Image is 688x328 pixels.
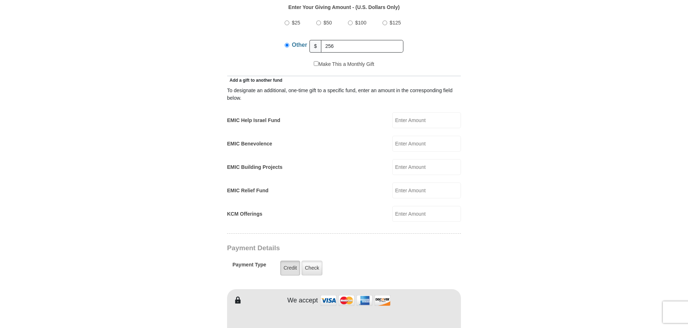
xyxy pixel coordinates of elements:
input: Other Amount [321,40,403,53]
label: EMIC Building Projects [227,163,282,171]
label: Check [302,261,322,275]
label: EMIC Relief Fund [227,187,268,194]
input: Enter Amount [392,112,461,128]
input: Enter Amount [392,136,461,152]
label: KCM Offerings [227,210,262,218]
span: $25 [292,20,300,26]
span: $50 [323,20,332,26]
label: EMIC Benevolence [227,140,272,148]
span: Other [292,42,307,48]
h3: Payment Details [227,244,411,252]
input: Make This a Monthly Gift [314,61,318,66]
span: $ [309,40,322,53]
input: Enter Amount [392,183,461,198]
span: $125 [390,20,401,26]
h5: Payment Type [232,262,266,271]
input: Enter Amount [392,159,461,175]
strong: Enter Your Giving Amount - (U.S. Dollars Only) [288,4,399,10]
h4: We accept [288,297,318,305]
div: To designate an additional, one-time gift to a specific fund, enter an amount in the correspondin... [227,87,461,102]
input: Enter Amount [392,206,461,222]
label: Credit [280,261,300,275]
span: $100 [355,20,366,26]
label: EMIC Help Israel Fund [227,117,280,124]
label: Make This a Monthly Gift [314,60,374,68]
span: Add a gift to another fund [227,78,282,83]
img: credit cards accepted [320,293,391,308]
